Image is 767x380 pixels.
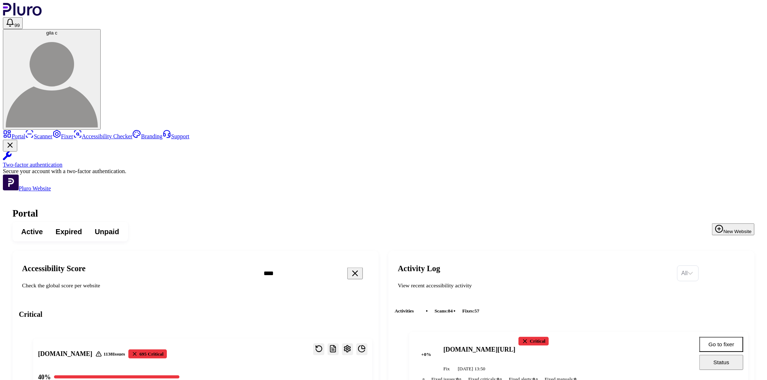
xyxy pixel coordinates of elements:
span: Expired [56,227,82,237]
div: Two-factor authentication [3,162,764,168]
button: Status [699,355,743,370]
div: 695 Critical [128,349,167,358]
button: Clear search field [347,268,363,279]
div: View recent accessibility activity [398,282,671,289]
a: Open Pluro Website [3,185,51,191]
div: Activities [395,302,748,320]
span: 57 [475,308,479,314]
button: Unpaid [88,224,125,239]
button: Open settings [342,343,353,355]
aside: Sidebar menu [3,130,764,192]
button: Close Two-factor authentication notification [3,140,17,152]
h4: [DOMAIN_NAME][URL] [443,345,515,354]
div: Fix [DATE] 13:50 [443,366,686,372]
h2: Activity Log [398,264,671,274]
h3: Critical [19,310,372,319]
button: Reset the cache [313,343,324,355]
div: Check the global score per website [22,282,251,289]
button: New Website [712,223,754,235]
span: Unpaid [95,227,119,237]
a: Scanner [25,133,52,139]
button: Open notifications, you have 124 new notifications [3,17,23,29]
a: Support [163,133,190,139]
h3: [DOMAIN_NAME] [38,349,92,358]
button: Go to fixer [699,337,743,352]
button: Expired [49,224,88,239]
span: Active [21,227,43,237]
a: Portal [3,133,25,139]
span: gila c [46,30,57,36]
div: Critical [519,337,549,346]
button: Active [15,224,49,239]
span: 99 [14,23,20,28]
input: Search [257,265,394,282]
h1: Portal [13,208,755,219]
h2: Accessibility Score [22,264,251,274]
span: + 0 % [415,344,437,365]
button: gila cgila c [3,29,101,130]
a: Fixer [52,133,73,139]
li: fixes : [459,307,483,315]
button: Reports [328,343,339,355]
div: 1138 Issues [96,351,125,357]
a: Branding [132,133,163,139]
a: Two-factor authentication [3,152,764,168]
a: Logo [3,11,42,17]
div: Secure your account with a two-factor authentication. [3,168,764,175]
li: scans : [432,307,456,315]
span: 84 [448,308,453,314]
div: Set sorting [677,265,699,281]
a: Accessibility Checker [73,133,133,139]
img: gila c [6,36,98,128]
button: Open website overview [356,343,367,355]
